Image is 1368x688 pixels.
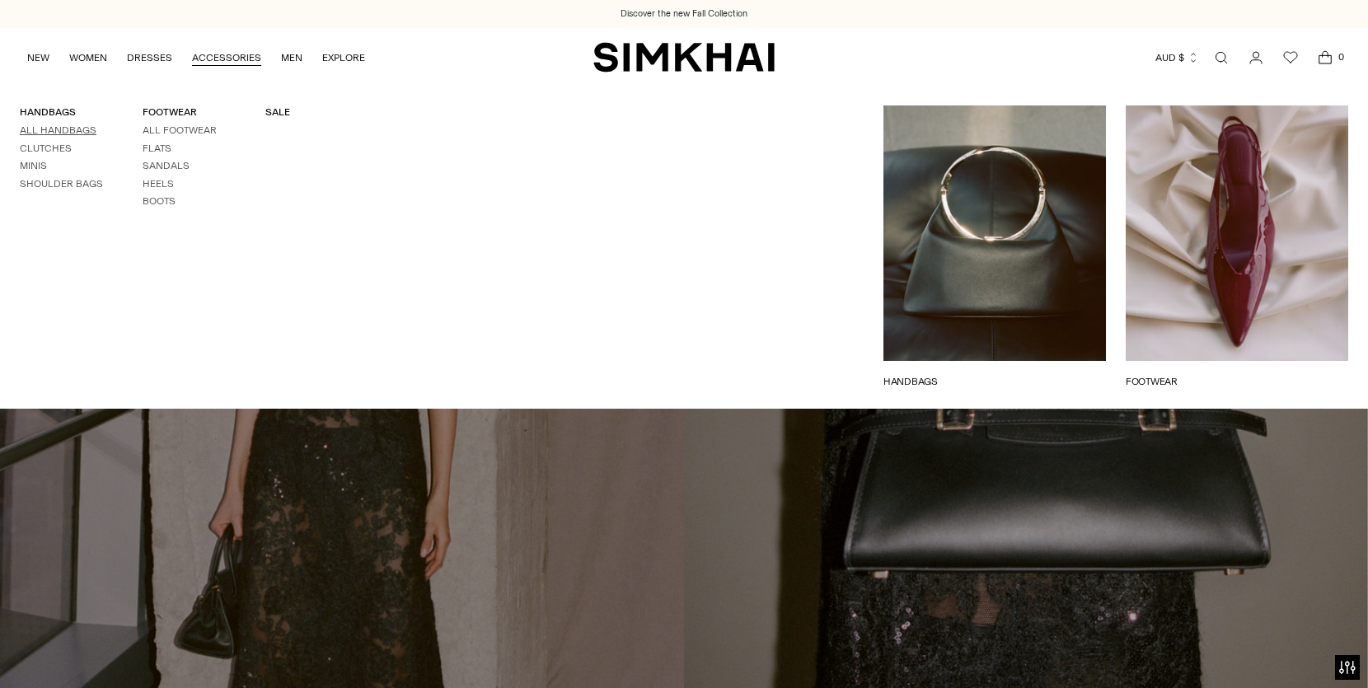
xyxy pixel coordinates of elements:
button: AUD $ [1155,40,1199,76]
a: Open cart modal [1309,41,1342,74]
span: 0 [1333,49,1348,64]
a: NEW [27,40,49,76]
a: Open search modal [1205,41,1238,74]
a: SIMKHAI [593,41,775,73]
a: Wishlist [1274,41,1307,74]
a: WOMEN [69,40,107,76]
a: ACCESSORIES [192,40,261,76]
a: Go to the account page [1239,41,1272,74]
a: DRESSES [127,40,172,76]
a: Discover the new Fall Collection [621,7,747,21]
a: MEN [281,40,302,76]
a: EXPLORE [322,40,365,76]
